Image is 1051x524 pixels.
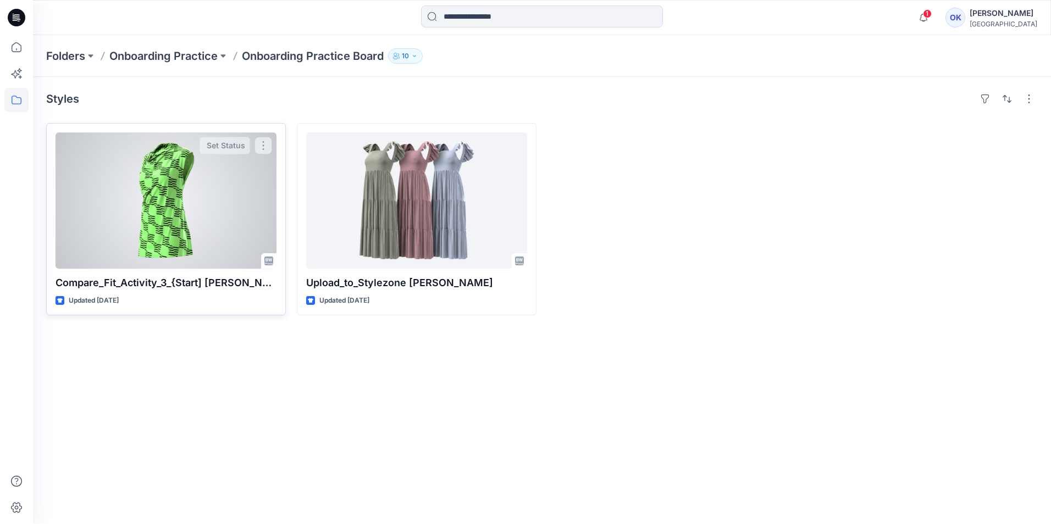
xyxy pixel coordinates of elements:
[242,48,384,64] p: Onboarding Practice Board
[109,48,218,64] a: Onboarding Practice
[46,92,79,105] h4: Styles
[306,275,527,291] p: Upload_to_Stylezone [PERSON_NAME]
[402,50,409,62] p: 10
[56,275,276,291] p: Compare_Fit_Activity_3_{Start] [PERSON_NAME]
[923,9,932,18] span: 1
[69,295,119,306] p: Updated [DATE]
[970,7,1037,20] div: [PERSON_NAME]
[306,132,527,269] a: Upload_to_Stylezone Carmen noz
[319,295,369,306] p: Updated [DATE]
[56,132,276,269] a: Compare_Fit_Activity_3_{Start] Carmen Munoz
[388,48,423,64] button: 10
[46,48,85,64] a: Folders
[970,20,1037,28] div: [GEOGRAPHIC_DATA]
[945,8,965,27] div: OK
